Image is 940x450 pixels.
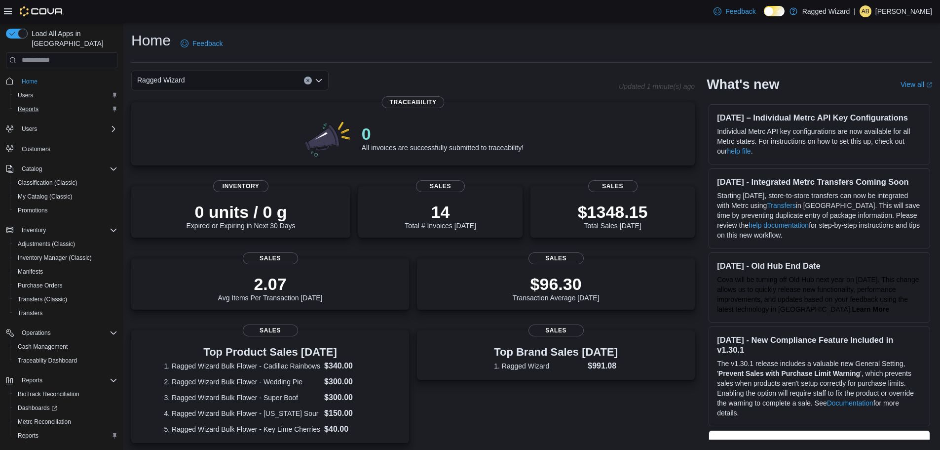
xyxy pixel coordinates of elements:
span: BioTrack Reconciliation [18,390,79,398]
h3: Top Product Sales [DATE] [164,346,376,358]
span: Inventory Manager (Classic) [18,254,92,262]
a: Traceabilty Dashboard [14,355,81,367]
span: Promotions [18,206,48,214]
span: BioTrack Reconciliation [14,388,117,400]
dd: $150.00 [324,408,376,419]
h3: [DATE] - Old Hub End Date [717,261,922,271]
div: All invoices are successfully submitted to traceability! [362,124,524,152]
span: Feedback [192,39,223,48]
span: Reports [14,103,117,115]
span: Transfers [18,309,42,317]
span: Promotions [14,205,117,216]
a: Metrc Reconciliation [14,416,75,428]
button: Inventory [18,224,50,236]
span: Inventory Manager (Classic) [14,252,117,264]
input: Dark Mode [764,6,785,16]
p: $96.30 [513,274,600,294]
button: Traceabilty Dashboard [10,354,121,368]
span: Transfers (Classic) [14,293,117,305]
dt: 3. Ragged Wizard Bulk Flower - Super Boof [164,393,320,403]
button: Classification (Classic) [10,176,121,190]
button: Operations [18,327,55,339]
h3: [DATE] - Integrated Metrc Transfers Coming Soon [717,177,922,187]
a: Manifests [14,266,47,278]
p: 14 [405,202,476,222]
a: Feedback [710,1,759,21]
button: My Catalog (Classic) [10,190,121,204]
a: Promotions [14,205,52,216]
button: Transfers (Classic) [10,292,121,306]
button: Adjustments (Classic) [10,237,121,251]
button: Transfers [10,306,121,320]
a: Inventory Manager (Classic) [14,252,96,264]
span: Adjustments (Classic) [14,238,117,250]
button: Catalog [2,162,121,176]
button: Users [18,123,41,135]
span: Reports [18,432,38,440]
span: Inventory [18,224,117,236]
span: Manifests [14,266,117,278]
span: My Catalog (Classic) [14,191,117,203]
h3: [DATE] - New Compliance Feature Included in v1.30.1 [717,335,922,355]
a: View allExternal link [901,81,932,88]
span: Sales [528,325,584,336]
button: Purchase Orders [10,279,121,292]
a: Adjustments (Classic) [14,238,79,250]
a: Classification (Classic) [14,177,81,189]
p: | [854,5,856,17]
a: Home [18,76,41,87]
span: Cash Management [14,341,117,353]
h3: [DATE] – Individual Metrc API Key Configurations [717,113,922,123]
a: My Catalog (Classic) [14,191,76,203]
div: Transaction Average [DATE] [513,274,600,302]
p: The v1.30.1 release includes a valuable new General Setting, ' ', which prevents sales when produ... [717,359,922,418]
span: Reports [18,374,117,386]
button: Reports [10,429,121,443]
span: Sales [243,325,298,336]
dd: $340.00 [324,360,376,372]
span: Home [18,75,117,87]
span: Sales [243,252,298,264]
button: Promotions [10,204,121,217]
a: Reports [14,430,42,442]
span: Classification (Classic) [14,177,117,189]
span: Metrc Reconciliation [18,418,71,426]
strong: Prevent Sales with Purchase Limit Warning [718,369,860,377]
span: Transfers [14,307,117,319]
button: Users [10,88,121,102]
a: Transfers (Classic) [14,293,71,305]
img: 0 [302,118,354,158]
span: My Catalog (Classic) [18,193,73,201]
span: Sales [588,180,638,192]
span: Dashboards [14,402,117,414]
button: Inventory Manager (Classic) [10,251,121,265]
a: Transfers [767,202,796,209]
p: 0 [362,124,524,144]
span: Transfers (Classic) [18,295,67,303]
span: Operations [22,329,51,337]
span: Users [14,89,117,101]
dt: 2. Ragged Wizard Bulk Flower - Wedding Pie [164,377,320,387]
dt: 5. Ragged Wizard Bulk Flower - Key Lime Cherries [164,424,320,434]
p: [PERSON_NAME] [875,5,932,17]
span: Inventory [213,180,268,192]
dd: $991.08 [588,360,618,372]
button: BioTrack Reconciliation [10,387,121,401]
button: Reports [18,374,46,386]
a: BioTrack Reconciliation [14,388,83,400]
span: Traceabilty Dashboard [14,355,117,367]
a: Users [14,89,37,101]
span: Adjustments (Classic) [18,240,75,248]
button: Manifests [10,265,121,279]
button: Inventory [2,223,121,237]
dt: 4. Ragged Wizard Bulk Flower - [US_STATE] Sour [164,409,320,418]
button: Metrc Reconciliation [10,415,121,429]
p: Individual Metrc API key configurations are now available for all Metrc states. For instructions ... [717,126,922,156]
dd: $40.00 [324,423,376,435]
dt: 1. Ragged Wizard Bulk Flower - Cadillac Rainbows [164,361,320,371]
a: Documentation [827,399,873,407]
p: Updated 1 minute(s) ago [619,82,695,90]
span: Operations [18,327,117,339]
a: Feedback [177,34,226,53]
